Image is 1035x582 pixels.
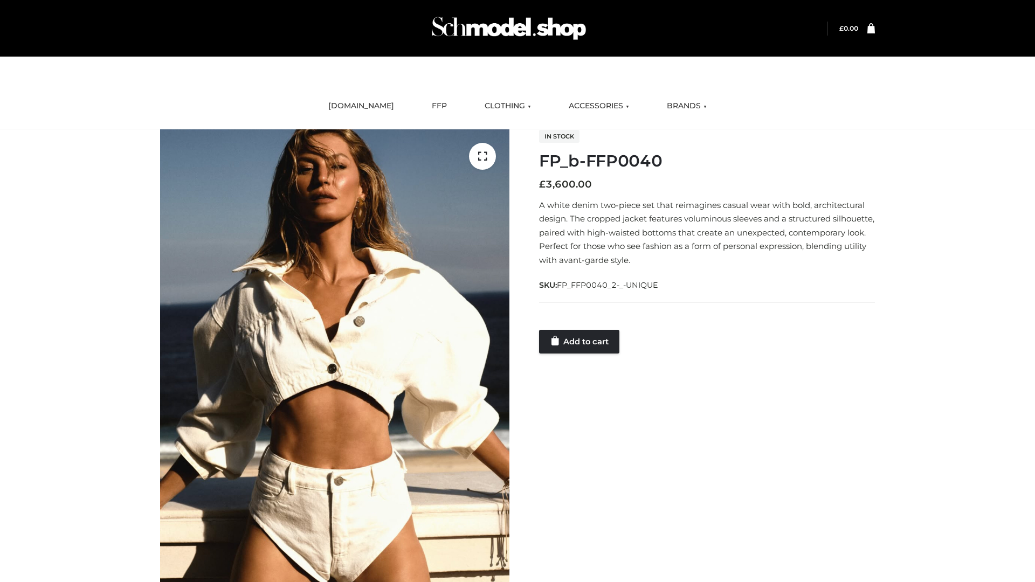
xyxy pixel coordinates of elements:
span: SKU: [539,279,659,292]
h1: FP_b-FFP0040 [539,151,875,171]
img: Schmodel Admin 964 [428,7,590,50]
bdi: 0.00 [839,24,858,32]
a: CLOTHING [477,94,539,118]
a: ACCESSORIES [561,94,637,118]
span: In stock [539,130,579,143]
span: FP_FFP0040_2-_-UNIQUE [557,280,658,290]
a: [DOMAIN_NAME] [320,94,402,118]
a: FFP [424,94,455,118]
span: £ [839,24,844,32]
a: BRANDS [659,94,715,118]
p: A white denim two-piece set that reimagines casual wear with bold, architectural design. The crop... [539,198,875,267]
span: £ [539,178,546,190]
a: Add to cart [539,330,619,354]
a: £0.00 [839,24,858,32]
bdi: 3,600.00 [539,178,592,190]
